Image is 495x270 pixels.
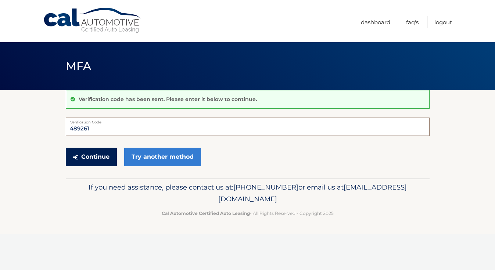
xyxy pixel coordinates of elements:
strong: Cal Automotive Certified Auto Leasing [162,210,250,216]
span: [EMAIL_ADDRESS][DOMAIN_NAME] [218,183,407,203]
p: If you need assistance, please contact us at: or email us at [71,181,425,205]
span: [PHONE_NUMBER] [233,183,298,191]
a: Try another method [124,148,201,166]
label: Verification Code [66,118,430,123]
p: Verification code has been sent. Please enter it below to continue. [79,96,257,102]
a: FAQ's [406,16,419,28]
span: MFA [66,59,92,73]
p: - All Rights Reserved - Copyright 2025 [71,209,425,217]
button: Continue [66,148,117,166]
a: Dashboard [361,16,390,28]
input: Verification Code [66,118,430,136]
a: Cal Automotive [43,7,142,33]
a: Logout [434,16,452,28]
